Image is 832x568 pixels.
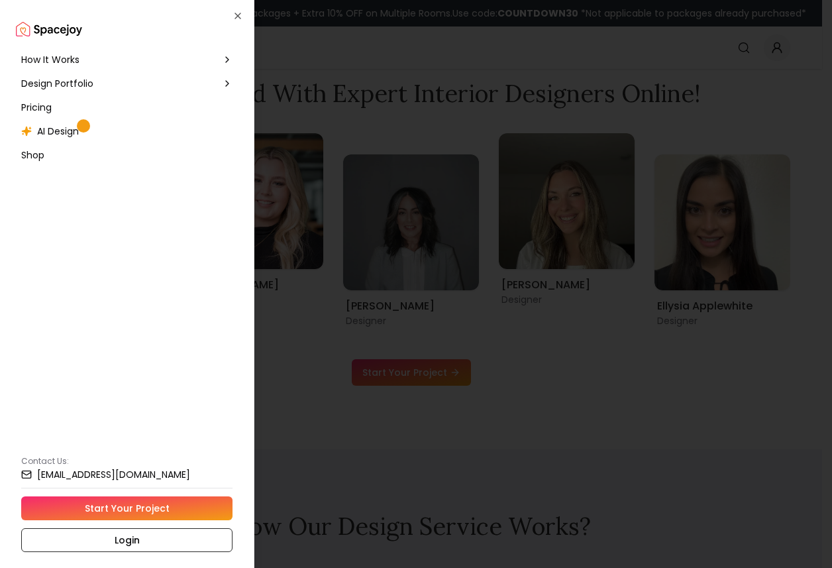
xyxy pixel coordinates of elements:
[21,101,52,114] span: Pricing
[21,77,93,90] span: Design Portfolio
[21,496,233,520] a: Start Your Project
[21,53,79,66] span: How It Works
[21,528,233,552] a: Login
[37,125,79,138] span: AI Design
[21,469,233,480] a: [EMAIL_ADDRESS][DOMAIN_NAME]
[37,470,190,479] small: [EMAIL_ADDRESS][DOMAIN_NAME]
[21,456,233,467] p: Contact Us:
[16,16,82,42] img: Spacejoy Logo
[21,148,44,162] span: Shop
[16,16,82,42] a: Spacejoy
